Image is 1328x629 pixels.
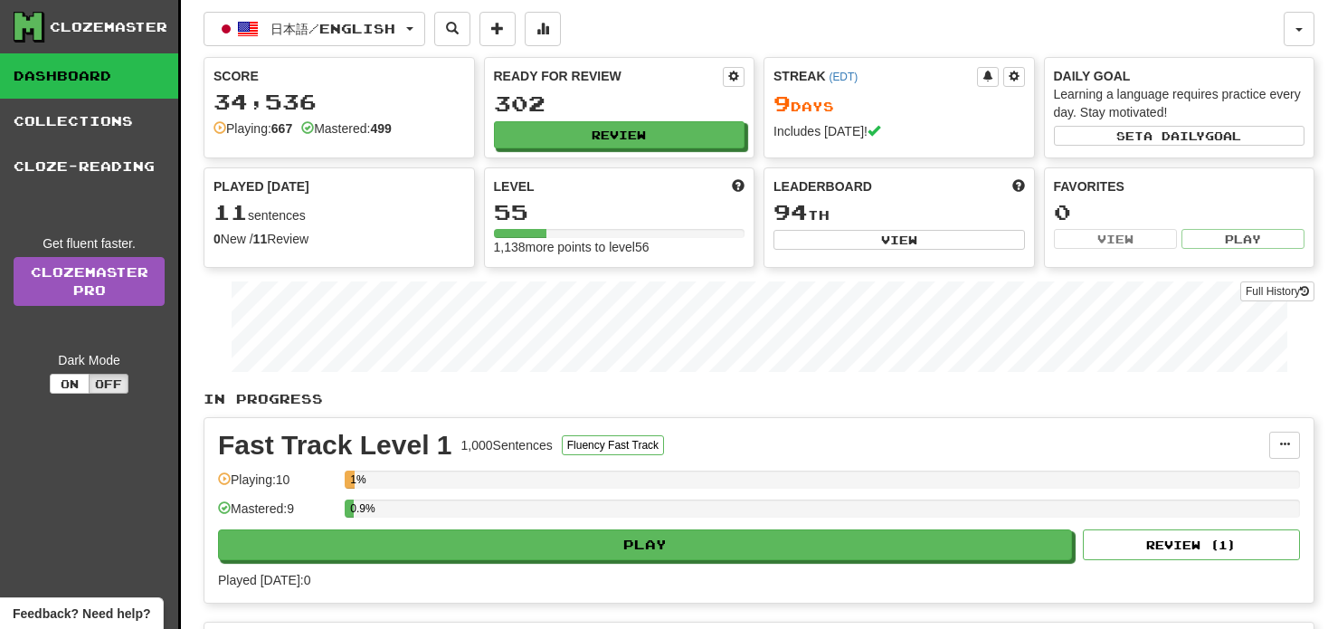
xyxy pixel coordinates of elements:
[350,500,353,518] div: 0.9%
[494,177,535,195] span: Level
[213,177,309,195] span: Played [DATE]
[213,67,465,85] div: Score
[773,201,1025,224] div: th
[494,201,745,224] div: 55
[773,92,1025,116] div: Day s
[14,234,165,253] div: Get fluent faster.
[1054,201,1305,224] div: 0
[213,201,465,224] div: sentences
[479,12,516,46] button: Add sentence to collection
[434,12,470,46] button: Search sentences
[213,230,465,248] div: New / Review
[773,177,872,195] span: Leaderboard
[213,91,465,113] div: 34,536
[773,91,791,116] span: 9
[1054,85,1305,121] div: Learning a language requires practice every day. Stay motivated!
[218,471,336,500] div: Playing: 10
[1054,229,1177,249] button: View
[1143,129,1205,142] span: a daily
[14,257,165,306] a: ClozemasterPro
[494,67,724,85] div: Ready for Review
[1181,229,1304,249] button: Play
[301,119,392,138] div: Mastered:
[773,122,1025,140] div: Includes [DATE]!
[50,374,90,394] button: On
[213,232,221,246] strong: 0
[218,573,310,587] span: Played [DATE]: 0
[829,71,858,83] a: (EDT)
[1054,67,1305,85] div: Daily Goal
[461,436,553,454] div: 1,000 Sentences
[732,177,745,195] span: Score more points to level up
[1083,529,1300,560] button: Review (1)
[270,21,395,36] span: 日本語 / English
[773,67,977,85] div: Streak
[218,500,336,529] div: Mastered: 9
[253,232,268,246] strong: 11
[494,92,745,115] div: 302
[218,432,452,459] div: Fast Track Level 1
[1240,281,1314,301] button: Full History
[494,121,745,148] button: Review
[13,605,150,623] span: Open feedback widget
[213,199,248,224] span: 11
[271,121,292,136] strong: 667
[14,351,165,369] div: Dark Mode
[494,238,745,256] div: 1,138 more points to level 56
[562,435,664,455] button: Fluency Fast Track
[773,230,1025,250] button: View
[204,12,425,46] button: 日本語/English
[1054,177,1305,195] div: Favorites
[50,18,167,36] div: Clozemaster
[213,119,292,138] div: Playing:
[773,199,808,224] span: 94
[89,374,128,394] button: Off
[1054,126,1305,146] button: Seta dailygoal
[204,390,1314,408] p: In Progress
[525,12,561,46] button: More stats
[350,471,354,489] div: 1%
[370,121,391,136] strong: 499
[1012,177,1025,195] span: This week in points, UTC
[218,529,1072,560] button: Play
